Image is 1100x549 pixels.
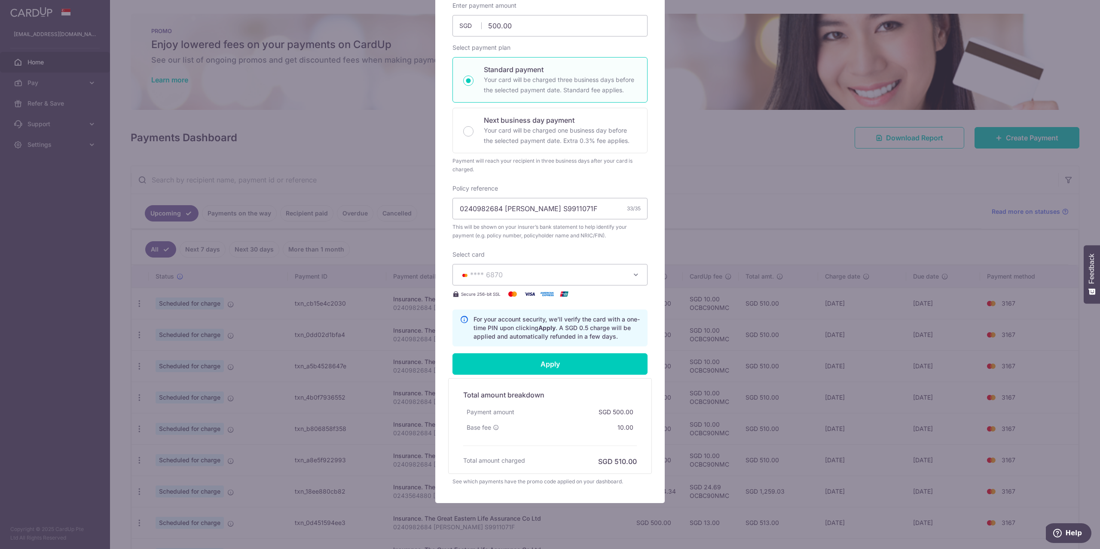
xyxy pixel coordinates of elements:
[467,423,491,432] span: Base fee
[452,1,516,10] label: Enter payment amount
[1084,245,1100,303] button: Feedback - Show survey
[452,250,485,259] label: Select card
[538,324,556,331] b: Apply
[595,404,637,420] div: SGD 500.00
[627,204,641,213] div: 33/35
[556,289,573,299] img: UnionPay
[538,289,556,299] img: American Express
[452,184,498,193] label: Policy reference
[452,353,648,375] input: Apply
[459,21,482,30] span: SGD
[452,477,648,486] div: See which payments have the promo code applied on your dashboard.
[484,115,637,125] p: Next business day payment
[614,420,637,435] div: 10.00
[452,15,648,36] input: 0.00
[504,289,521,299] img: Mastercard
[452,223,648,240] span: This will be shown on your insurer’s bank statement to help identify your payment (e.g. policy nu...
[1046,523,1091,545] iframe: Opens a widget where you can find more information
[461,291,501,297] span: Secure 256-bit SSL
[474,315,640,341] p: For your account security, we’ll verify the card with a one-time PIN upon clicking . A SGD 0.5 ch...
[484,64,637,75] p: Standard payment
[452,43,510,52] label: Select payment plan
[452,157,648,174] div: Payment will reach your recipient in three business days after your card is charged.
[460,272,470,278] img: MASTERCARD
[1088,254,1096,284] span: Feedback
[598,456,637,467] h6: SGD 510.00
[521,289,538,299] img: Visa
[484,125,637,146] p: Your card will be charged one business day before the selected payment date. Extra 0.3% fee applies.
[463,456,525,465] h6: Total amount charged
[463,404,518,420] div: Payment amount
[484,75,637,95] p: Your card will be charged three business days before the selected payment date. Standard fee appl...
[463,390,637,400] h5: Total amount breakdown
